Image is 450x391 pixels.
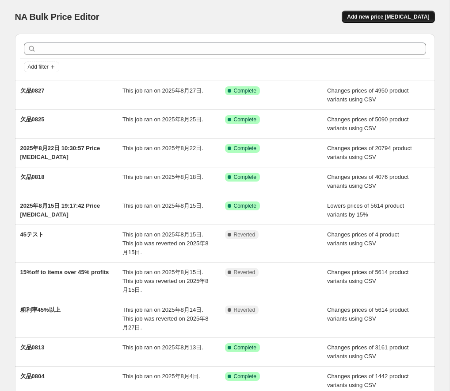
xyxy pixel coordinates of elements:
[327,202,404,218] span: Lowers prices of 5614 product variants by 15%
[28,63,49,70] span: Add filter
[327,373,408,388] span: Changes prices of 1442 product variants using CSV
[234,231,256,238] span: Reverted
[234,174,256,181] span: Complete
[122,174,203,180] span: This job ran on 2025年8月18日.
[122,373,200,379] span: This job ran on 2025年8月4日.
[20,373,45,379] span: 欠品0804
[15,12,99,22] span: NA Bulk Price Editor
[234,116,256,123] span: Complete
[327,231,399,247] span: Changes prices of 4 product variants using CSV
[234,306,256,314] span: Reverted
[327,306,408,322] span: Changes prices of 5614 product variants using CSV
[234,202,256,209] span: Complete
[122,231,208,256] span: This job ran on 2025年8月15日. This job was reverted on 2025年8月15日.
[122,116,203,123] span: This job ran on 2025年8月25日.
[20,116,45,123] span: 欠品0825
[20,202,100,218] span: 2025年8月15日 19:17:42 Price [MEDICAL_DATA]
[234,145,256,152] span: Complete
[327,174,408,189] span: Changes prices of 4076 product variants using CSV
[122,87,203,94] span: This job ran on 2025年8月27日.
[327,344,408,360] span: Changes prices of 3161 product variants using CSV
[122,202,203,209] span: This job ran on 2025年8月15日.
[234,87,256,94] span: Complete
[342,11,435,23] button: Add new price [MEDICAL_DATA]
[234,344,256,351] span: Complete
[327,145,412,160] span: Changes prices of 20794 product variants using CSV
[327,87,408,103] span: Changes prices of 4950 product variants using CSV
[20,344,45,351] span: 欠品0813
[122,269,208,293] span: This job ran on 2025年8月15日. This job was reverted on 2025年8月15日.
[122,306,208,331] span: This job ran on 2025年8月14日. This job was reverted on 2025年8月27日.
[234,373,256,380] span: Complete
[20,174,45,180] span: 欠品0818
[327,269,408,284] span: Changes prices of 5614 product variants using CSV
[122,145,203,151] span: This job ran on 2025年8月22日.
[122,344,203,351] span: This job ran on 2025年8月13日.
[234,269,256,276] span: Reverted
[20,145,100,160] span: 2025年8月22日 10:30:57 Price [MEDICAL_DATA]
[347,13,429,20] span: Add new price [MEDICAL_DATA]
[20,87,45,94] span: 欠品0827
[20,269,109,275] span: 15%off to items over 45% profits
[24,62,59,72] button: Add filter
[20,231,44,238] span: 45テスト
[20,306,61,313] span: 粗利率45%以上
[327,116,408,132] span: Changes prices of 5090 product variants using CSV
